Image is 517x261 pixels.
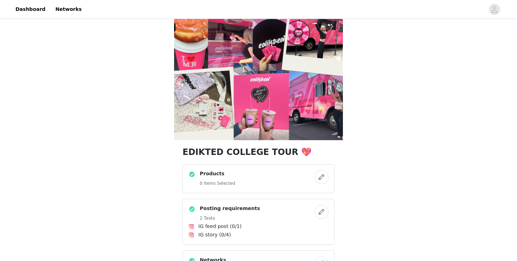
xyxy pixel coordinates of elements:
[189,224,194,229] img: Instagram Icon
[198,223,242,230] span: IG feed post (0/1)
[491,4,498,15] div: avatar
[189,232,194,238] img: Instagram Icon
[200,205,260,212] h4: Posting requirements
[198,231,231,239] span: IG story (0/4)
[174,7,343,140] img: campaign image
[200,180,235,187] h5: 0 Items Selected
[11,1,50,17] a: Dashboard
[183,146,334,158] h1: EDIKTED COLLEGE TOUR 💖
[200,170,235,177] h4: Products
[200,215,260,221] h5: 2 Tasks
[183,199,334,245] div: Posting requirements
[51,1,86,17] a: Networks
[183,164,334,193] div: Products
